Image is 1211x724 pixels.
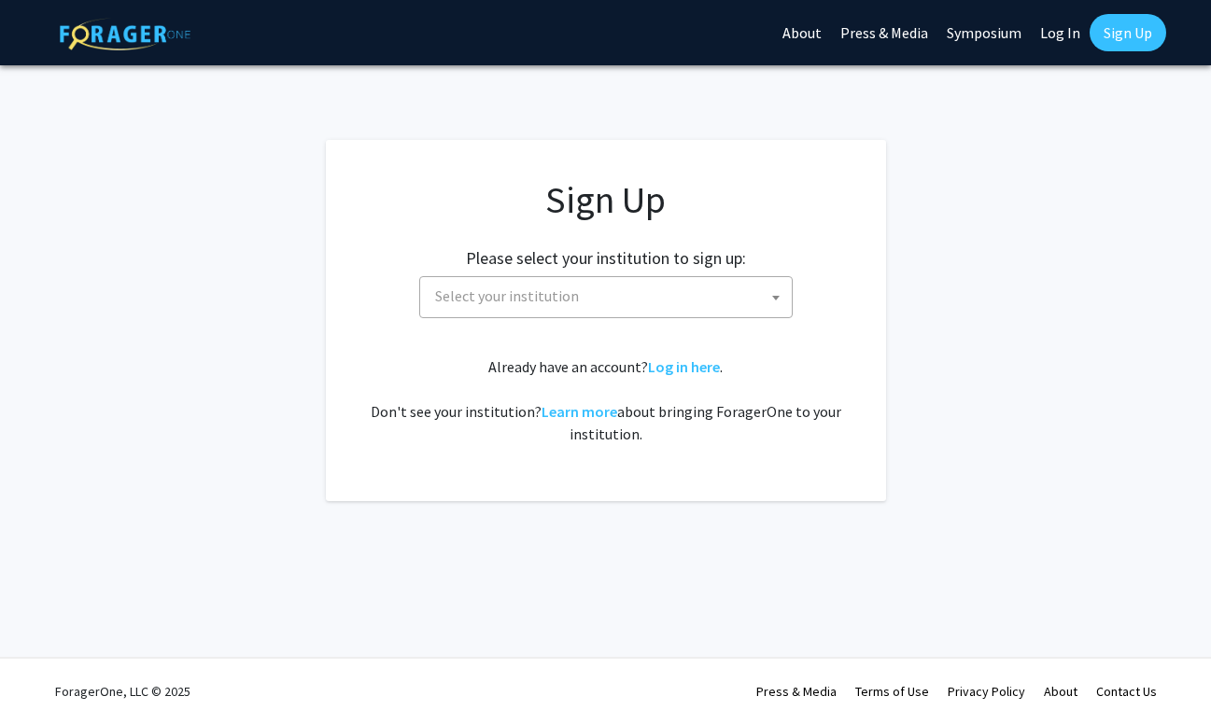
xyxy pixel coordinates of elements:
h2: Please select your institution to sign up: [466,248,746,269]
a: Press & Media [756,683,837,700]
img: ForagerOne Logo [60,18,190,50]
h1: Sign Up [363,177,849,222]
span: Select your institution [419,276,793,318]
a: Sign Up [1090,14,1166,51]
div: Already have an account? . Don't see your institution? about bringing ForagerOne to your institut... [363,355,849,445]
div: ForagerOne, LLC © 2025 [55,659,190,724]
span: Select your institution [435,286,579,305]
span: Select your institution [428,277,792,315]
a: Learn more about bringing ForagerOne to your institution [542,402,617,421]
a: Log in here [648,357,720,376]
a: Contact Us [1096,683,1157,700]
a: About [1044,683,1077,700]
a: Privacy Policy [948,683,1025,700]
a: Terms of Use [855,683,929,700]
